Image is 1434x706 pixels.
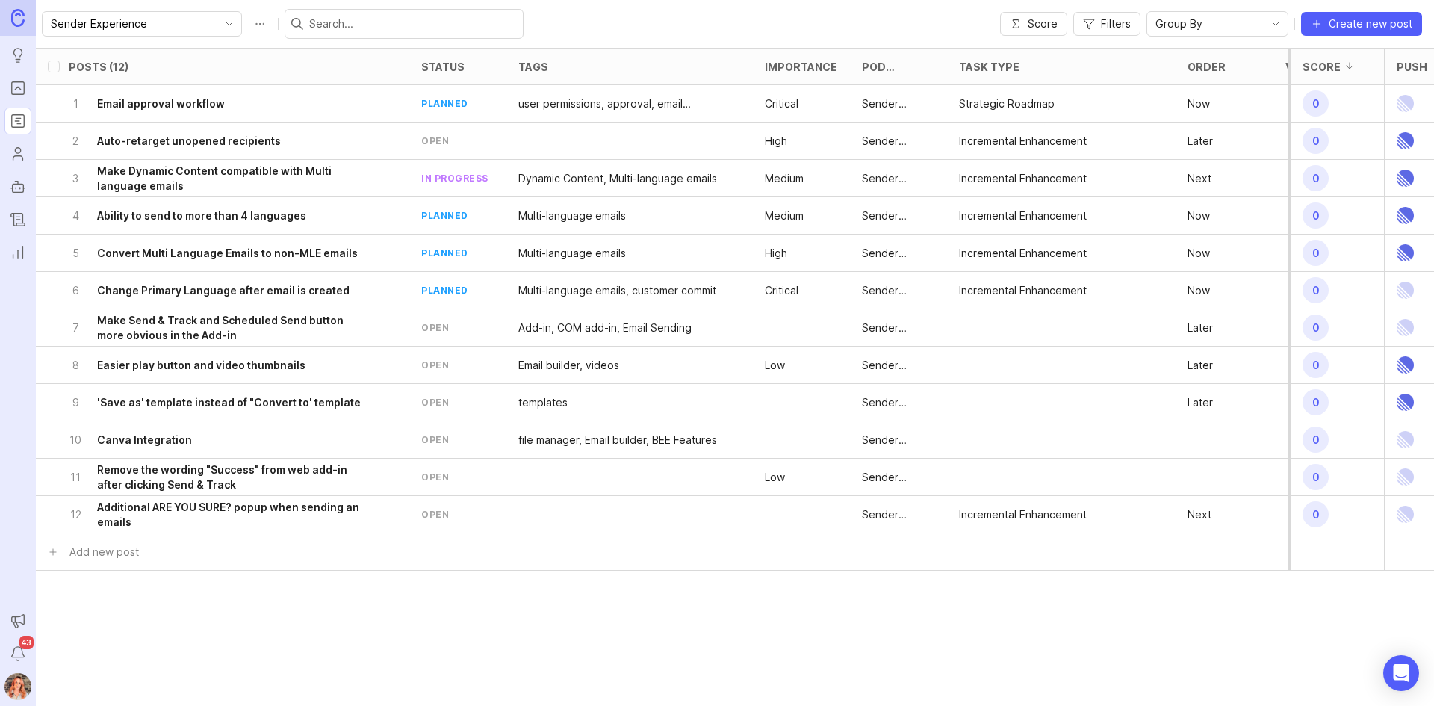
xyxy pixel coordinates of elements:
[862,470,935,485] p: Sender Experience
[69,395,82,410] p: 9
[69,496,367,533] button: 12Additional ARE YOU SURE? popup when sending an emails
[421,97,468,110] div: planned
[765,134,787,149] p: High
[518,246,626,261] p: Multi-language emails
[97,500,367,530] h6: Additional ARE YOU SURE? popup when sending an emails
[518,321,692,335] p: Add-in, COM add-in, Email Sending
[11,9,25,26] img: Canny Home
[1188,134,1213,149] p: Later
[217,18,241,30] svg: toggle icon
[862,246,935,261] div: Sender Experience
[1188,171,1211,186] p: Next
[518,208,626,223] p: Multi-language emails
[1285,280,1332,301] p: 3
[1285,318,1332,338] p: 8
[1383,655,1419,691] div: Open Intercom Messenger
[1303,61,1341,72] div: Score
[518,171,717,186] p: Dynamic Content, Multi-language emails
[1285,131,1332,152] p: 82
[765,470,785,485] div: Low
[69,235,367,271] button: 5Convert Multi Language Emails to non-MLE emails
[421,172,488,185] div: in progress
[97,395,361,410] h6: 'Save as' template instead of "Convert to' template
[97,462,367,492] h6: Remove the wording "Success" from web add-in after clicking Send & Track
[1188,321,1213,335] p: Later
[959,134,1087,149] p: Incremental Enhancement
[4,607,31,634] button: Announcements
[1188,96,1210,111] p: Now
[518,358,619,373] div: Email builder, videos
[1188,283,1210,298] p: Now
[959,246,1087,261] p: Incremental Enhancement
[862,171,935,186] p: Sender Experience
[69,321,82,335] p: 7
[1397,85,1414,122] img: Linear Logo
[1397,61,1427,72] div: Push
[97,358,305,373] h6: Easier play button and video thumbnails
[69,283,82,298] p: 6
[309,16,517,32] input: Search...
[69,421,367,458] button: 10Canva Integration
[862,283,935,298] p: Sender Experience
[1285,430,1332,450] p: 36
[421,247,468,259] div: planned
[1146,11,1288,37] div: toggle menu
[97,313,367,343] h6: Make Send & Track and Scheduled Send button more obvious in the Add-in
[1397,235,1414,271] img: Linear Logo
[97,208,306,223] h6: Ability to send to more than 4 languages
[1285,467,1332,488] p: 3
[1303,352,1329,378] span: 0
[765,358,785,373] div: Low
[1397,384,1414,421] img: Linear Logo
[1397,197,1414,234] img: Linear Logo
[421,61,465,72] div: status
[959,208,1087,223] p: Incremental Enhancement
[862,433,935,448] div: Sender Experience
[959,283,1087,298] div: Incremental Enhancement
[69,160,367,196] button: 3Make Dynamic Content compatible with Multi language emails
[4,75,31,102] a: Portal
[959,61,1019,72] div: Task Type
[518,433,717,448] div: file manager, Email builder, BEE Features
[69,470,82,485] p: 11
[4,673,31,700] button: Bronwen W
[69,459,367,495] button: 11Remove the wording "Success" from web add-in after clicking Send & Track
[19,636,34,649] span: 43
[862,507,935,522] div: Sender Experience
[1303,277,1329,303] span: 0
[1397,272,1414,309] img: Linear Logo
[1303,240,1329,266] span: 0
[4,140,31,167] a: Users
[862,134,935,149] p: Sender Experience
[518,283,716,298] p: Multi-language emails, customer commit
[959,171,1087,186] div: Incremental Enhancement
[42,11,242,37] div: toggle menu
[421,209,468,222] div: planned
[765,96,798,111] p: Critical
[4,173,31,200] a: Autopilot
[4,239,31,266] a: Reporting
[862,208,935,223] p: Sender Experience
[69,309,367,346] button: 7Make Send & Track and Scheduled Send button more obvious in the Add-in
[69,134,82,149] p: 2
[1397,459,1414,495] img: Linear Logo
[1303,202,1329,229] span: 0
[421,284,468,297] div: planned
[1285,168,1332,189] p: 9
[1303,315,1329,341] span: 0
[69,123,367,159] button: 2Auto-retarget unopened recipients
[1285,93,1332,114] p: 32
[69,197,367,234] button: 4Ability to send to more than 4 languages
[421,433,449,446] div: open
[1303,464,1329,490] span: 0
[765,171,804,186] p: Medium
[1301,12,1422,36] button: Create new post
